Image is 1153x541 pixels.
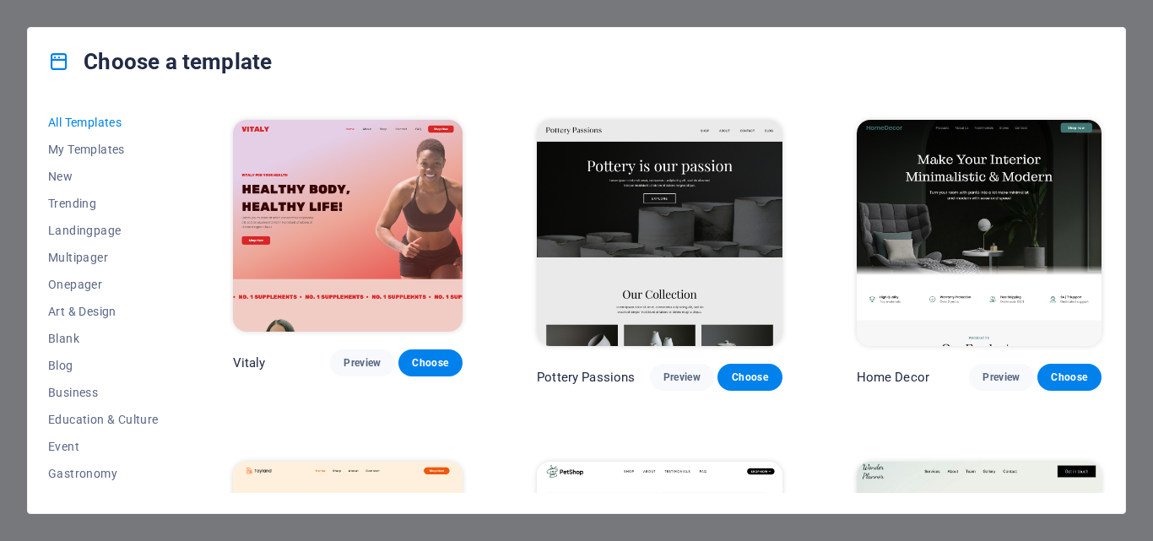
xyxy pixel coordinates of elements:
button: My Templates [48,136,159,163]
span: Choose [1051,371,1088,384]
span: Preview [344,356,381,370]
span: Choose [412,356,449,370]
span: Blank [48,332,159,345]
button: Choose [398,349,463,376]
button: Landingpage [48,217,159,244]
button: New [48,163,159,190]
span: Trending [48,197,159,210]
button: Preview [330,349,394,376]
button: Blog [48,352,159,379]
p: Home Decor [857,369,929,386]
button: Choose [1037,364,1102,391]
button: Trending [48,190,159,217]
h4: Choose a template [48,48,272,75]
span: Gastronomy [48,467,159,480]
button: Health [48,487,159,514]
button: Preview [969,364,1033,391]
span: Preview [982,371,1020,384]
img: Home Decor [857,120,1102,346]
button: Blank [48,325,159,352]
span: Education & Culture [48,413,159,426]
span: Multipager [48,251,159,264]
span: My Templates [48,143,159,156]
button: Event [48,433,159,460]
p: Vitaly [233,354,266,371]
span: Onepager [48,278,159,291]
button: Gastronomy [48,460,159,487]
span: Preview [663,371,701,384]
button: Onepager [48,271,159,298]
span: Choose [731,371,768,384]
span: Landingpage [48,224,159,237]
button: Art & Design [48,298,159,325]
img: Pottery Passions [537,120,782,346]
p: Pottery Passions [537,369,635,386]
button: Business [48,379,159,406]
button: Choose [717,364,782,391]
span: All Templates [48,116,159,129]
button: Preview [650,364,714,391]
span: Event [48,440,159,453]
span: Business [48,386,159,399]
span: Art & Design [48,305,159,318]
button: Education & Culture [48,406,159,433]
button: Multipager [48,244,159,271]
span: Blog [48,359,159,372]
img: Vitaly [233,120,463,332]
span: New [48,170,159,183]
button: All Templates [48,109,159,136]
